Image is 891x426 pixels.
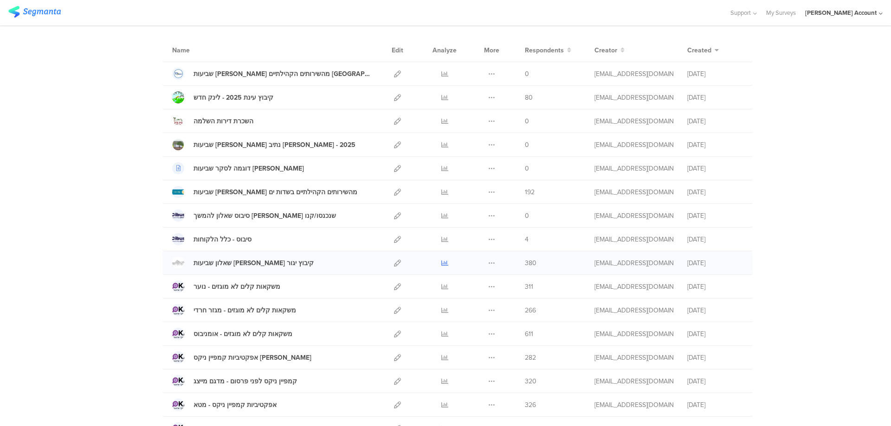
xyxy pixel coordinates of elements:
div: [DATE] [687,164,743,173]
div: miri@miridikman.co.il [594,235,673,244]
span: Creator [594,45,617,55]
span: 0 [525,164,529,173]
span: 4 [525,235,529,244]
div: miri@miridikman.co.il [594,400,673,410]
div: [DATE] [687,282,743,292]
div: קמפיין ניקס לפני פרסום - מדגם מייצג [194,376,297,386]
div: משקאות קלים לא מוגזים - נוער [194,282,280,292]
a: שביעות [PERSON_NAME] נתיב [PERSON_NAME] - 2025 [172,139,355,151]
div: Edit [387,38,407,62]
span: 266 [525,305,536,315]
span: 0 [525,211,529,221]
div: דוגמה לסקר שביעות רצון [194,164,304,173]
div: Name [172,45,228,55]
span: 326 [525,400,536,410]
a: משקאות קלים לא מוגזים - נוער [172,280,280,292]
div: miri@miridikman.co.il [594,69,673,79]
a: דוגמה לסקר שביעות [PERSON_NAME] [172,162,304,174]
div: סיבוס שאלון להמשך לאלו שנכנסו/קנו [194,211,336,221]
div: אפקטיביות קמפיין ניקס - מטא [194,400,277,410]
span: 80 [525,93,533,102]
div: משקאות קלים לא מוגזים - אומניבוס [194,329,292,339]
div: אפקטיביות קמפיין ניקס טיקטוק [194,353,311,362]
div: miri@miridikman.co.il [594,164,673,173]
span: 0 [525,140,529,150]
div: miri@miridikman.co.il [594,140,673,150]
div: [DATE] [687,93,743,102]
div: [DATE] [687,329,743,339]
div: [DATE] [687,140,743,150]
span: Created [687,45,711,55]
div: miri@miridikman.co.il [594,116,673,126]
span: 282 [525,353,536,362]
div: משקאות קלים לא מוגזים - מגזר חרדי [194,305,296,315]
div: [DATE] [687,258,743,268]
a: קמפיין ניקס לפני פרסום - מדגם מייצג [172,375,297,387]
div: More [482,38,502,62]
div: שביעות רצון נתיב הלה - 2025 [194,140,355,150]
a: שאלון שביעות [PERSON_NAME] קיבוץ יגור [172,257,314,269]
button: Created [687,45,719,55]
a: אפקטיביות קמפיין ניקס [PERSON_NAME] [172,351,311,363]
span: Respondents [525,45,564,55]
span: 320 [525,376,536,386]
button: Respondents [525,45,571,55]
div: קיבוץ עינת 2025 - לינק חדש [194,93,273,102]
a: משקאות קלים לא מוגזים - אומניבוס [172,328,292,340]
a: אפקטיביות קמפיין ניקס - מטא [172,399,277,411]
div: שביעות רצון מהשירותים הקהילתיים בשדות ים [194,187,357,197]
span: 311 [525,282,533,292]
span: 192 [525,187,535,197]
div: סיבוס - כלל הלקוחות [194,235,252,244]
div: Analyze [431,38,458,62]
div: [DATE] [687,305,743,315]
div: [DATE] [687,400,743,410]
div: [DATE] [687,69,743,79]
div: miri@miridikman.co.il [594,93,673,102]
div: שאלון שביעות רצון קיבוץ יגור [194,258,314,268]
div: [DATE] [687,376,743,386]
img: segmanta logo [8,6,61,18]
div: miri@miridikman.co.il [594,211,673,221]
span: 0 [525,116,529,126]
div: miri@miridikman.co.il [594,258,673,268]
div: שביעות רצון מהשירותים הקהילתיים בשדה בוקר [194,69,374,79]
div: [PERSON_NAME] Account [805,8,877,17]
div: [DATE] [687,235,743,244]
a: שביעות [PERSON_NAME] מהשירותים הקהילתיים [GEOGRAPHIC_DATA] [172,68,374,80]
span: 0 [525,69,529,79]
div: miri@miridikman.co.il [594,282,673,292]
a: סיבוס שאלון להמשך [PERSON_NAME] שנכנסו/קנו [172,210,336,222]
a: שביעות [PERSON_NAME] מהשירותים הקהילתיים בשדות ים [172,186,357,198]
span: 380 [525,258,536,268]
span: 611 [525,329,533,339]
span: Support [730,8,751,17]
div: [DATE] [687,116,743,126]
div: miri@miridikman.co.il [594,305,673,315]
div: miri@miridikman.co.il [594,329,673,339]
div: [DATE] [687,353,743,362]
div: miri@miridikman.co.il [594,353,673,362]
a: סיבוס - כלל הלקוחות [172,233,252,245]
button: Creator [594,45,625,55]
div: miri@miridikman.co.il [594,376,673,386]
a: קיבוץ עינת 2025 - לינק חדש [172,91,273,103]
div: [DATE] [687,187,743,197]
div: miri@miridikman.co.il [594,187,673,197]
a: השכרת דירות השלמה [172,115,253,127]
a: משקאות קלים לא מוגזים - מגזר חרדי [172,304,296,316]
div: [DATE] [687,211,743,221]
div: השכרת דירות השלמה [194,116,253,126]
